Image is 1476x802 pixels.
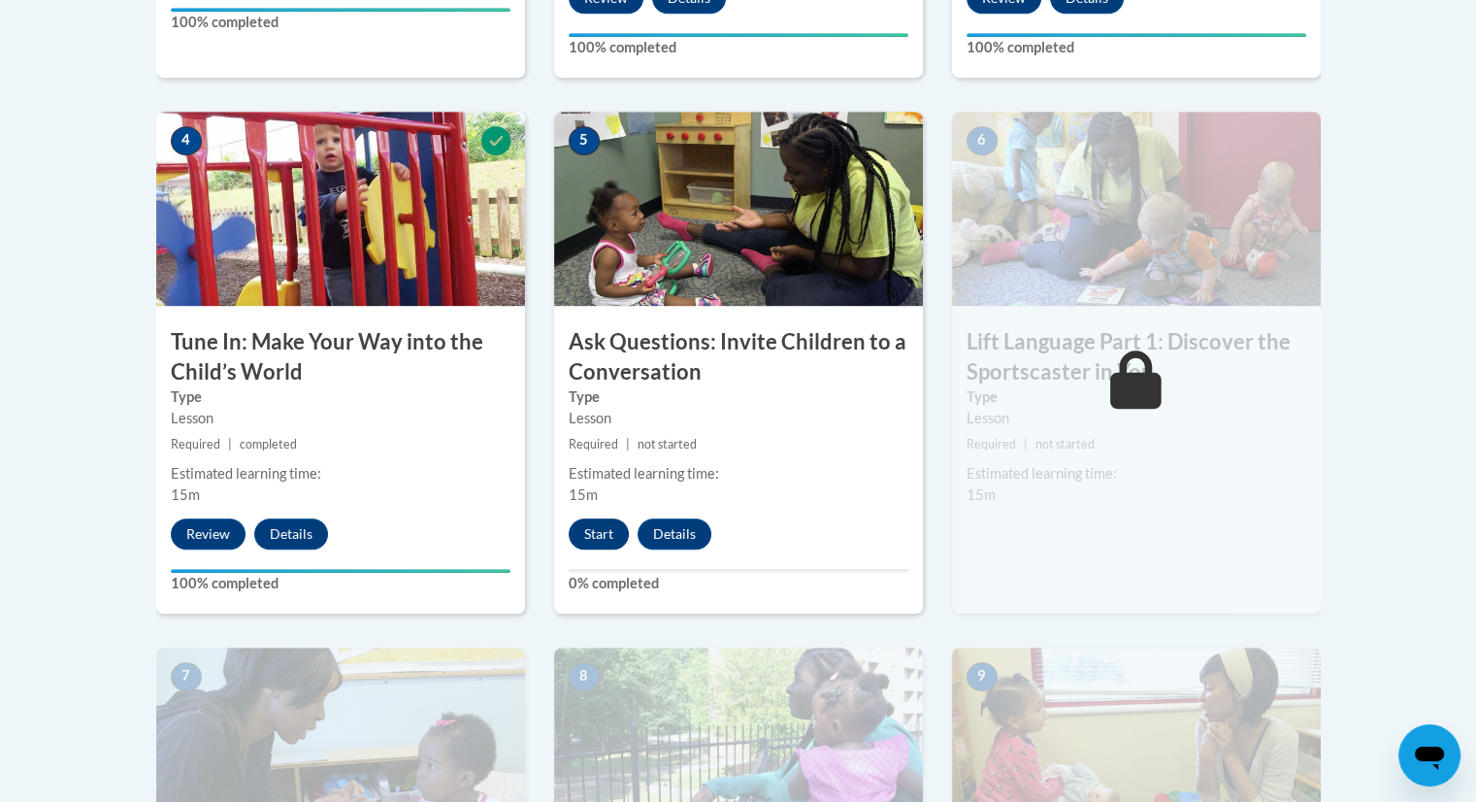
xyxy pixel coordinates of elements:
[171,386,510,408] label: Type
[569,486,598,503] span: 15m
[171,662,202,691] span: 7
[254,518,328,550] button: Details
[967,437,1016,451] span: Required
[569,518,629,550] button: Start
[171,8,510,12] div: Your progress
[626,437,630,451] span: |
[967,463,1306,485] div: Estimated learning time:
[967,37,1306,58] label: 100% completed
[171,126,202,155] span: 4
[171,486,200,503] span: 15m
[967,662,998,691] span: 9
[638,518,711,550] button: Details
[569,386,908,408] label: Type
[1024,437,1028,451] span: |
[156,112,525,306] img: Course Image
[967,126,998,155] span: 6
[228,437,232,451] span: |
[967,33,1306,37] div: Your progress
[967,386,1306,408] label: Type
[171,569,510,573] div: Your progress
[638,437,697,451] span: not started
[240,437,297,451] span: completed
[569,126,600,155] span: 5
[1035,437,1095,451] span: not started
[569,573,908,594] label: 0% completed
[171,408,510,429] div: Lesson
[569,408,908,429] div: Lesson
[1398,724,1460,786] iframe: Button to launch messaging window
[967,408,1306,429] div: Lesson
[569,437,618,451] span: Required
[171,463,510,485] div: Estimated learning time:
[569,662,600,691] span: 8
[554,327,923,387] h3: Ask Questions: Invite Children to a Conversation
[171,518,246,550] button: Review
[156,327,525,387] h3: Tune In: Make Your Way into the Child’s World
[554,112,923,306] img: Course Image
[569,37,908,58] label: 100% completed
[171,437,220,451] span: Required
[952,327,1321,387] h3: Lift Language Part 1: Discover the Sportscaster in You
[952,112,1321,306] img: Course Image
[967,486,996,503] span: 15m
[569,463,908,485] div: Estimated learning time:
[171,573,510,594] label: 100% completed
[171,12,510,33] label: 100% completed
[569,33,908,37] div: Your progress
